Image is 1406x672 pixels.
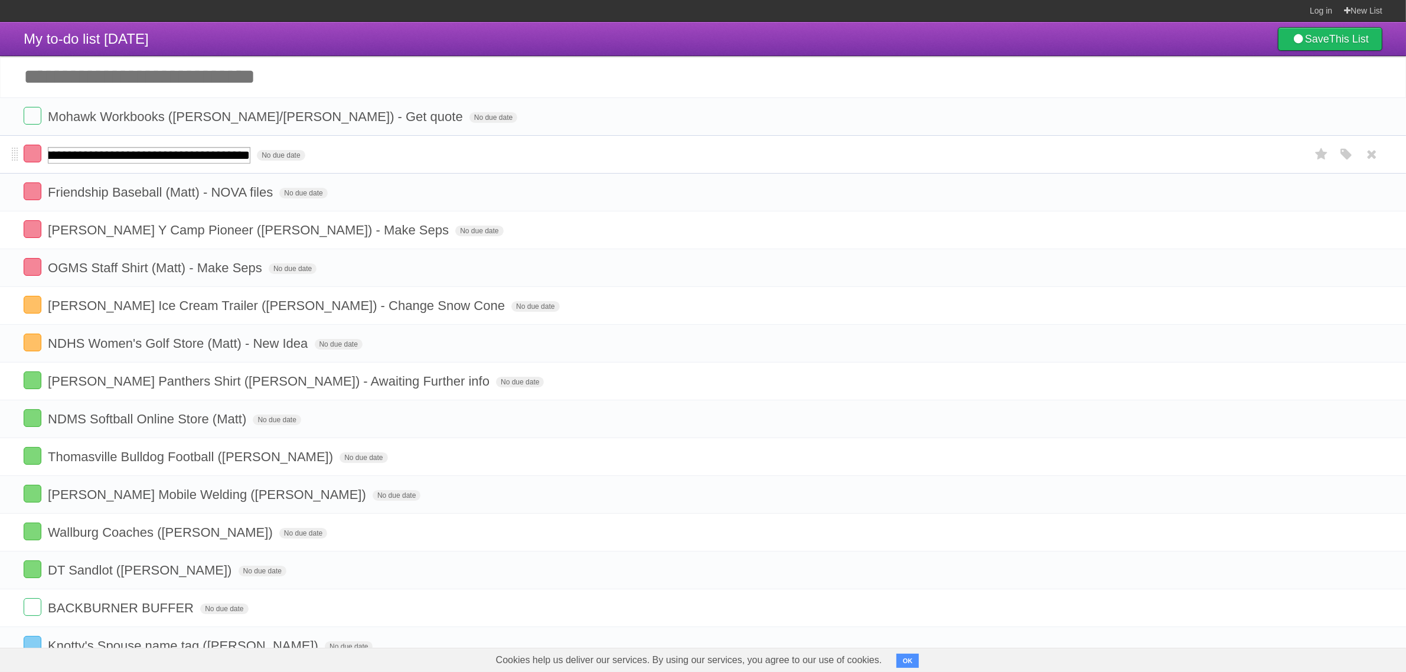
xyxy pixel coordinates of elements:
span: My to-do list [DATE] [24,31,149,47]
span: No due date [253,415,301,425]
span: No due date [373,490,420,501]
span: Knotty's Spouse name tag ([PERSON_NAME]) [48,638,321,653]
label: Done [24,560,41,578]
span: Cookies help us deliver our services. By using our services, you agree to our use of cookies. [484,648,894,672]
label: Done [24,182,41,200]
label: Star task [1310,145,1333,164]
label: Done [24,409,41,427]
label: Done [24,145,41,162]
span: OGMS Staff Shirt (Matt) - Make Seps [48,260,265,275]
span: No due date [340,452,387,463]
span: Mohawk Workbooks ([PERSON_NAME]/[PERSON_NAME]) - Get quote [48,109,466,124]
label: Done [24,371,41,389]
span: No due date [279,528,327,539]
b: This List [1329,33,1369,45]
span: No due date [469,112,517,123]
span: Friendship Baseball (Matt) - NOVA files [48,185,276,200]
label: Done [24,258,41,276]
span: No due date [315,339,363,350]
span: [PERSON_NAME] Panthers Shirt ([PERSON_NAME]) - Awaiting Further info [48,374,492,389]
span: No due date [496,377,544,387]
label: Done [24,523,41,540]
a: SaveThis List [1278,27,1382,51]
span: Wallburg Coaches ([PERSON_NAME]) [48,525,276,540]
span: No due date [269,263,317,274]
span: No due date [279,188,327,198]
span: No due date [455,226,503,236]
span: DT Sandlot ([PERSON_NAME]) [48,563,234,578]
span: [PERSON_NAME] Y Camp Pioneer ([PERSON_NAME]) - Make Seps [48,223,452,237]
span: [PERSON_NAME] Ice Cream Trailer ([PERSON_NAME]) - Change Snow Cone [48,298,508,313]
label: Done [24,598,41,616]
span: Thomasville Bulldog Football ([PERSON_NAME]) [48,449,336,464]
label: Done [24,334,41,351]
span: No due date [511,301,559,312]
span: No due date [257,150,305,161]
span: No due date [325,641,373,652]
label: Done [24,107,41,125]
span: NDHS Women's Golf Store (Matt) - New Idea [48,336,311,351]
label: Done [24,447,41,465]
span: [PERSON_NAME] Mobile Welding ([PERSON_NAME]) [48,487,369,502]
label: Done [24,220,41,238]
span: No due date [239,566,286,576]
label: Done [24,296,41,314]
label: Done [24,636,41,654]
button: OK [896,654,919,668]
label: Done [24,485,41,503]
span: NDMS Softball Online Store (Matt) [48,412,249,426]
span: No due date [200,604,248,614]
span: BACKBURNER BUFFER [48,601,197,615]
